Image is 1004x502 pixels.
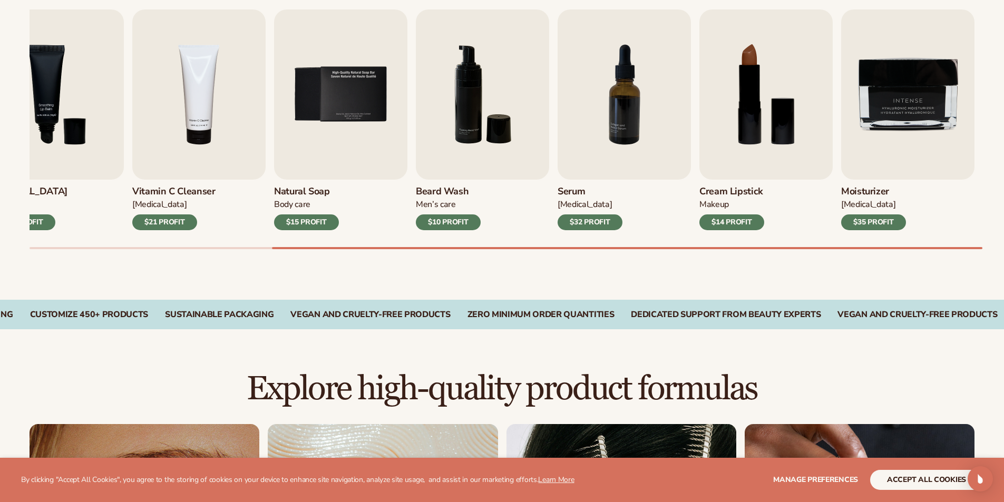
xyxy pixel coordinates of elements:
p: By clicking "Accept All Cookies", you agree to the storing of cookies on your device to enhance s... [21,476,574,485]
a: 9 / 9 [841,9,974,230]
a: 8 / 9 [699,9,833,230]
a: 5 / 9 [274,9,407,230]
div: $32 PROFIT [558,214,622,230]
div: SUSTAINABLE PACKAGING [165,310,274,320]
div: Body Care [274,199,339,210]
div: VEGAN AND CRUELTY-FREE PRODUCTS [290,310,450,320]
a: 6 / 9 [416,9,549,230]
h3: Beard Wash [416,186,481,198]
span: Manage preferences [773,475,858,485]
h3: Vitamin C Cleanser [132,186,216,198]
div: Men’s Care [416,199,481,210]
div: CUSTOMIZE 450+ PRODUCTS [30,310,149,320]
div: $35 PROFIT [841,214,906,230]
a: 4 / 9 [132,9,266,230]
h3: Moisturizer [841,186,906,198]
a: Learn More [538,475,574,485]
div: [MEDICAL_DATA] [132,199,216,210]
div: Makeup [699,199,764,210]
h3: Cream Lipstick [699,186,764,198]
div: ZERO MINIMUM ORDER QUANTITIES [467,310,615,320]
button: Manage preferences [773,470,858,490]
div: $14 PROFIT [699,214,764,230]
h3: Natural Soap [274,186,339,198]
div: Vegan and Cruelty-Free Products [837,310,997,320]
button: accept all cookies [870,470,983,490]
h3: Serum [558,186,622,198]
a: 7 / 9 [558,9,691,230]
h2: Explore high-quality product formulas [30,371,974,407]
div: $15 PROFIT [274,214,339,230]
div: [MEDICAL_DATA] [841,199,906,210]
div: [MEDICAL_DATA] [558,199,622,210]
div: $10 PROFIT [416,214,481,230]
div: Open Intercom Messenger [968,466,993,491]
div: $21 PROFIT [132,214,197,230]
div: DEDICATED SUPPORT FROM BEAUTY EXPERTS [631,310,821,320]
